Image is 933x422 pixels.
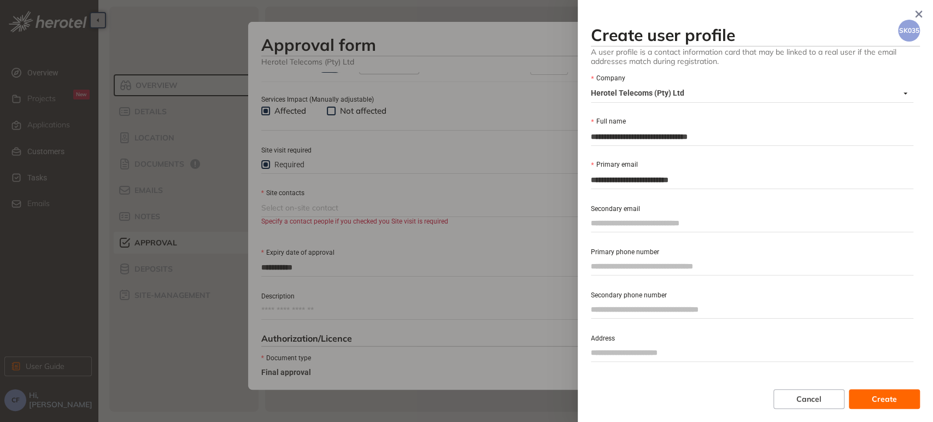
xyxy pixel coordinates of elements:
[773,389,844,409] button: Cancel
[591,215,913,231] input: Secondary email
[591,116,625,127] label: Full name
[591,85,907,102] span: Herotel Telecoms (Pty) Ltd
[591,247,659,257] label: Primary phone number
[591,344,913,361] input: Address
[591,25,898,45] h3: Create user profile
[591,258,913,274] input: Primary phone number
[591,204,640,214] label: Secondary email
[898,20,920,42] button: SK⁠035
[591,160,637,170] label: Primary email
[591,290,667,301] label: Secondary phone number
[899,27,919,34] span: SK⁠035
[591,333,615,344] label: Address
[591,46,920,66] span: A user profile is a contact information card that may be linked to a real user if the email addre...
[591,73,625,84] label: Company
[591,172,913,188] input: Primary email
[872,393,897,405] span: Create
[591,301,913,318] input: Secondary phone number
[849,389,920,409] button: Create
[796,393,821,405] span: Cancel
[591,128,913,145] input: Full name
